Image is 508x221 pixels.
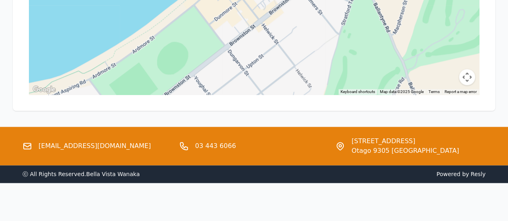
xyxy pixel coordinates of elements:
button: Map camera controls [459,69,475,85]
span: [STREET_ADDRESS] [351,136,459,146]
img: Google [31,84,57,95]
a: Terms (opens in new tab) [428,89,440,94]
a: Open this area in Google Maps (opens a new window) [31,84,57,95]
a: Report a map error [445,89,477,94]
span: ⓒ All Rights Reserved. Bella Vista Wanaka [22,171,140,177]
a: [EMAIL_ADDRESS][DOMAIN_NAME] [39,141,151,151]
a: Resly [471,171,486,177]
a: 03 443 6066 [195,141,236,151]
span: Map data ©2025 Google [380,89,424,94]
button: Keyboard shortcuts [341,89,375,95]
span: Powered by [257,170,486,178]
span: Otago 9305 [GEOGRAPHIC_DATA] [351,146,459,156]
